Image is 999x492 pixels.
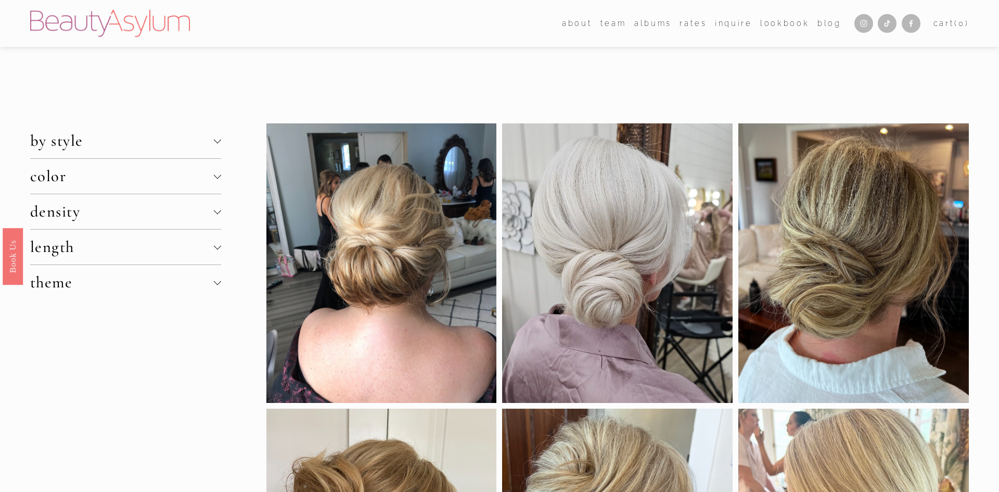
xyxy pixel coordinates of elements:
span: 0 [958,19,965,28]
button: by style [30,123,221,158]
button: color [30,159,221,194]
img: Beauty Asylum | Bridal Hair &amp; Makeup Charlotte &amp; Atlanta [30,10,190,37]
button: length [30,230,221,264]
span: ( ) [954,19,969,28]
button: theme [30,265,221,300]
span: theme [30,273,214,292]
a: Instagram [854,14,873,33]
a: Book Us [3,228,23,284]
span: about [562,17,592,30]
a: 0 items in cart [933,17,969,30]
a: albums [634,16,672,31]
span: length [30,237,214,257]
a: folder dropdown [600,16,626,31]
span: density [30,202,214,221]
span: by style [30,131,214,150]
span: color [30,167,214,186]
a: Blog [817,16,841,31]
a: Facebook [902,14,920,33]
a: Inquire [715,16,752,31]
a: folder dropdown [562,16,592,31]
span: team [600,17,626,30]
a: Rates [680,16,707,31]
a: TikTok [878,14,896,33]
button: density [30,194,221,229]
a: Lookbook [760,16,809,31]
